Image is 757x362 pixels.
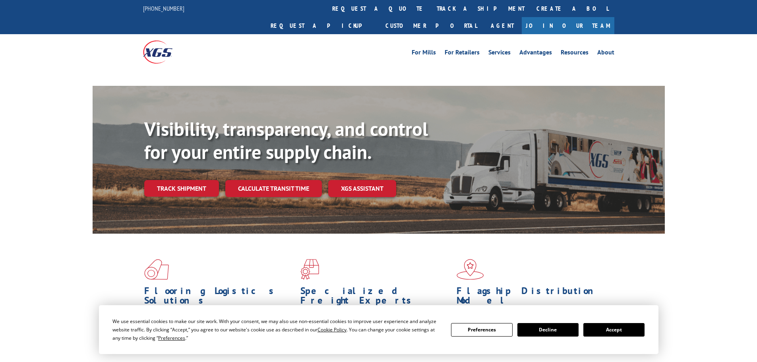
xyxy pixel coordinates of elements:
[143,4,184,12] a: [PHONE_NUMBER]
[457,259,484,280] img: xgs-icon-flagship-distribution-model-red
[488,49,511,58] a: Services
[265,17,379,34] a: Request a pickup
[522,17,614,34] a: Join Our Team
[457,286,607,309] h1: Flagship Distribution Model
[99,305,658,354] div: Cookie Consent Prompt
[597,49,614,58] a: About
[144,286,294,309] h1: Flooring Logistics Solutions
[483,17,522,34] a: Agent
[583,323,645,337] button: Accept
[328,180,396,197] a: XGS ASSISTANT
[225,180,322,197] a: Calculate transit time
[144,259,169,280] img: xgs-icon-total-supply-chain-intelligence-red
[300,259,319,280] img: xgs-icon-focused-on-flooring-red
[379,17,483,34] a: Customer Portal
[445,49,480,58] a: For Retailers
[318,326,347,333] span: Cookie Policy
[519,49,552,58] a: Advantages
[112,317,441,342] div: We use essential cookies to make our site work. With your consent, we may also use non-essential ...
[561,49,589,58] a: Resources
[300,286,451,309] h1: Specialized Freight Experts
[517,323,579,337] button: Decline
[144,116,428,164] b: Visibility, transparency, and control for your entire supply chain.
[144,180,219,197] a: Track shipment
[451,323,512,337] button: Preferences
[412,49,436,58] a: For Mills
[158,335,185,341] span: Preferences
